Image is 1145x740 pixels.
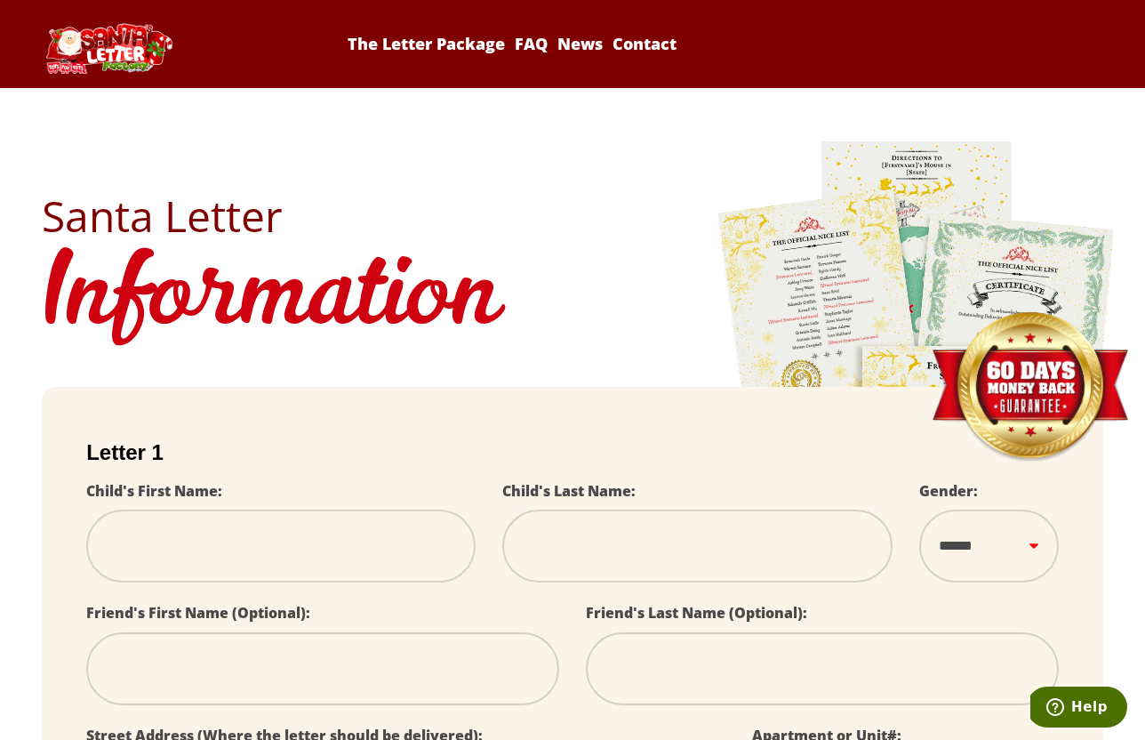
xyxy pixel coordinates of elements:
h2: Santa Letter [42,195,1103,237]
img: letters.png [717,139,1117,636]
label: Gender: [919,481,978,501]
iframe: Opens a widget where you can find more information [1030,687,1127,731]
label: Friend's First Name (Optional): [86,603,310,623]
img: Money Back Guarantee [930,311,1130,463]
label: Child's Last Name: [502,481,636,501]
h1: Information [42,237,1103,360]
h2: Letter 1 [86,440,1059,465]
img: Santa Letter Logo [42,23,175,74]
a: The Letter Package [344,33,508,54]
a: FAQ [511,33,550,54]
a: News [554,33,605,54]
label: Child's First Name: [86,481,222,501]
a: Contact [610,33,680,54]
label: Friend's Last Name (Optional): [586,603,807,623]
